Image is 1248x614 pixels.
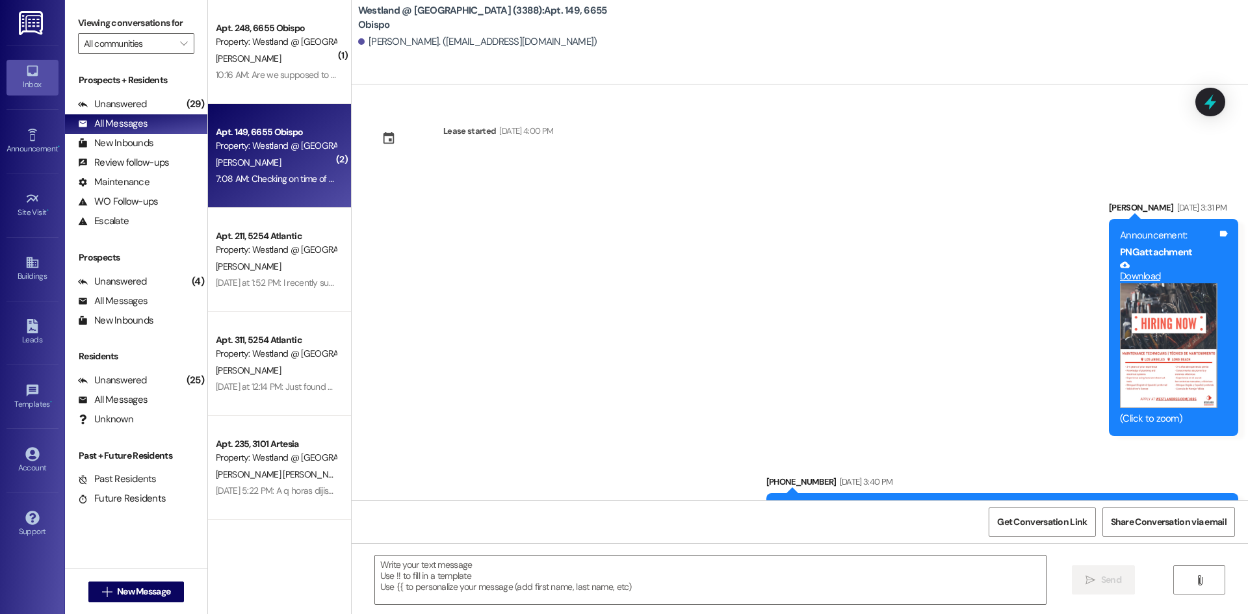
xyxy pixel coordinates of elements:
[47,206,49,215] span: •
[78,214,129,228] div: Escalate
[78,314,153,327] div: New Inbounds
[78,472,157,486] div: Past Residents
[78,156,169,170] div: Review follow-ups
[78,275,147,288] div: Unanswered
[6,315,58,350] a: Leads
[78,136,153,150] div: New Inbounds
[180,38,187,49] i: 
[78,413,133,426] div: Unknown
[65,350,207,363] div: Residents
[989,507,1095,537] button: Get Conversation Link
[216,468,352,480] span: [PERSON_NAME] [PERSON_NAME]
[78,393,148,407] div: All Messages
[6,507,58,542] a: Support
[78,117,148,131] div: All Messages
[1072,565,1135,595] button: Send
[58,142,60,151] span: •
[216,333,336,347] div: Apt. 311, 5254 Atlantic
[216,243,336,257] div: Property: Westland @ [GEOGRAPHIC_DATA] (3283)
[1111,515,1227,529] span: Share Conversation via email
[216,69,652,81] div: 10:16 AM: Are we supposed to move our cars [DATE] from parking lot??. No further instructions hav...
[216,381,731,392] div: [DATE] at 12:14 PM: Just found small/flat Fed ex package behind mailboxes on ground...for 109/i p...
[78,492,166,505] div: Future Residents
[78,294,148,308] div: All Messages
[443,124,497,138] div: Lease started
[1174,201,1227,214] div: [DATE] 3:31 PM
[216,53,281,64] span: [PERSON_NAME]
[183,370,207,390] div: (25)
[216,139,336,153] div: Property: Westland @ [GEOGRAPHIC_DATA] (3388)
[1120,260,1217,283] a: Download
[1085,575,1095,585] i: 
[6,60,58,95] a: Inbox
[6,443,58,478] a: Account
[65,251,207,264] div: Prospects
[78,195,158,209] div: WO Follow-ups
[50,398,52,407] span: •
[216,173,823,185] div: 7:08 AM: Checking on time of construction workers arriving this morning. Off work at 07:00am on m...
[65,449,207,463] div: Past + Future Residents
[216,365,281,376] span: [PERSON_NAME]
[1120,412,1217,426] div: (Click to zoom)
[1120,246,1192,259] b: PNG attachment
[65,73,207,87] div: Prospects + Residents
[1195,575,1204,585] i: 
[216,437,336,451] div: Apt. 235, 3101 Artesia
[6,251,58,287] a: Buildings
[78,97,147,111] div: Unanswered
[216,347,336,361] div: Property: Westland @ [GEOGRAPHIC_DATA] (3283)
[837,475,893,489] div: [DATE] 3:40 PM
[78,175,149,189] div: Maintenance
[78,374,147,387] div: Unanswered
[216,261,281,272] span: [PERSON_NAME]
[496,124,553,138] div: [DATE] 4:00 PM
[766,475,1238,493] div: [PHONE_NUMBER]
[78,13,194,33] label: Viewing conversations for
[88,582,185,602] button: New Message
[1120,283,1217,408] button: Zoom image
[216,157,281,168] span: [PERSON_NAME]
[117,585,170,598] span: New Message
[997,515,1087,529] span: Get Conversation Link
[1120,229,1217,242] div: Announcement:
[6,379,58,415] a: Templates •
[358,4,618,32] b: Westland @ [GEOGRAPHIC_DATA] (3388): Apt. 149, 6655 Obispo
[188,272,207,292] div: (4)
[1101,573,1121,587] span: Send
[1102,507,1235,537] button: Share Conversation via email
[183,94,207,114] div: (29)
[216,485,361,496] div: [DATE] 5:22 PM: A q horas dijiste alas 5
[84,33,174,54] input: All communities
[216,125,336,139] div: Apt. 149, 6655 Obispo
[102,587,112,597] i: 
[19,11,45,35] img: ResiDesk Logo
[216,229,336,243] div: Apt. 211, 5254 Atlantic
[1109,201,1238,219] div: [PERSON_NAME]
[216,451,336,465] div: Property: Westland @ [GEOGRAPHIC_DATA] (3388)
[216,21,336,35] div: Apt. 248, 6655 Obispo
[216,35,336,49] div: Property: Westland @ [GEOGRAPHIC_DATA] (3388)
[358,35,597,49] div: [PERSON_NAME]. ([EMAIL_ADDRESS][DOMAIN_NAME])
[6,188,58,223] a: Site Visit •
